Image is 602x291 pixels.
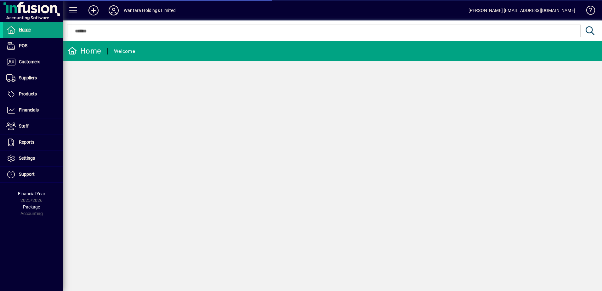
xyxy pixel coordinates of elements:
[68,46,101,56] div: Home
[114,46,135,56] div: Welcome
[19,123,29,128] span: Staff
[19,140,34,145] span: Reports
[19,107,39,112] span: Financials
[3,134,63,150] a: Reports
[104,5,124,16] button: Profile
[19,156,35,161] span: Settings
[19,91,37,96] span: Products
[3,167,63,182] a: Support
[582,1,594,22] a: Knowledge Base
[3,102,63,118] a: Financials
[83,5,104,16] button: Add
[3,70,63,86] a: Suppliers
[23,204,40,209] span: Package
[3,151,63,166] a: Settings
[19,75,37,80] span: Suppliers
[124,5,176,15] div: Wantara Holdings Limited
[19,27,31,32] span: Home
[19,172,35,177] span: Support
[3,118,63,134] a: Staff
[3,38,63,54] a: POS
[469,5,575,15] div: [PERSON_NAME] [EMAIL_ADDRESS][DOMAIN_NAME]
[18,191,45,196] span: Financial Year
[3,86,63,102] a: Products
[19,43,27,48] span: POS
[19,59,40,64] span: Customers
[3,54,63,70] a: Customers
